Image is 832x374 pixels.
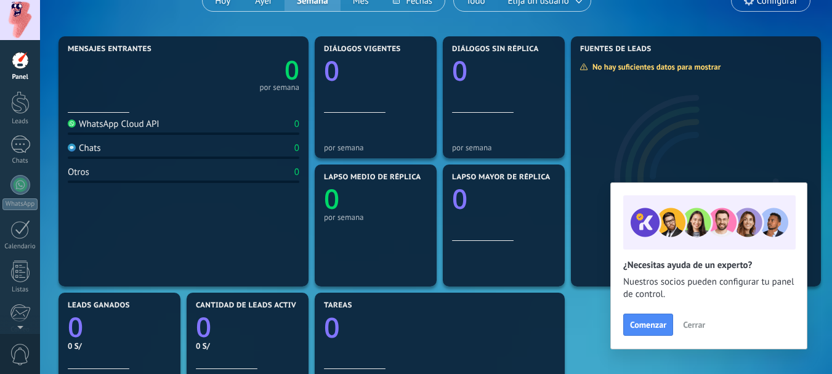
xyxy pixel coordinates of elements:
a: 0 [68,308,171,345]
span: Leads ganados [68,301,130,310]
div: 0 S/ [68,341,171,351]
text: 0 [324,180,339,217]
a: 0 [324,309,555,346]
span: Mensajes entrantes [68,45,151,54]
div: 0 S/ [196,341,299,351]
div: por semana [452,143,555,152]
span: Tareas [324,301,352,310]
div: Leads [2,118,38,126]
div: por semana [324,213,427,222]
div: Otros [68,166,89,178]
div: Calendario [2,243,38,251]
div: WhatsApp [2,198,38,210]
span: Lapso mayor de réplica [452,173,550,182]
div: WhatsApp Cloud API [68,118,160,130]
text: 0 [324,309,340,346]
text: 0 [68,308,83,345]
span: Fuentes de leads [580,45,652,54]
div: Listas [2,286,38,294]
div: 0 [294,118,299,130]
span: Comenzar [630,320,666,329]
h2: ¿Necesitas ayuda de un experto? [623,259,794,271]
button: Cerrar [677,315,711,334]
button: Comenzar [623,314,673,336]
span: Cantidad de leads activos [196,301,306,310]
span: Diálogos sin réplica [452,45,539,54]
span: Diálogos vigentes [324,45,401,54]
img: WhatsApp Cloud API [68,120,76,128]
div: por semana [259,84,299,91]
a: 0 [184,52,299,87]
img: Chats [68,144,76,152]
span: Nuestros socios pueden configurar tu panel de control. [623,276,794,301]
text: 0 [324,52,339,89]
text: 0 [452,180,467,217]
text: 0 [196,308,211,345]
text: 0 [285,52,299,87]
div: Chats [2,157,38,165]
div: Chats [68,142,101,154]
text: 0 [452,52,467,89]
div: 0 [294,142,299,154]
div: Panel [2,73,38,81]
div: por semana [324,143,427,152]
div: 0 [294,166,299,178]
a: 0 [196,308,299,345]
div: No hay suficientes datos para mostrar [580,62,729,72]
span: Cerrar [683,320,705,329]
span: Lapso medio de réplica [324,173,421,182]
